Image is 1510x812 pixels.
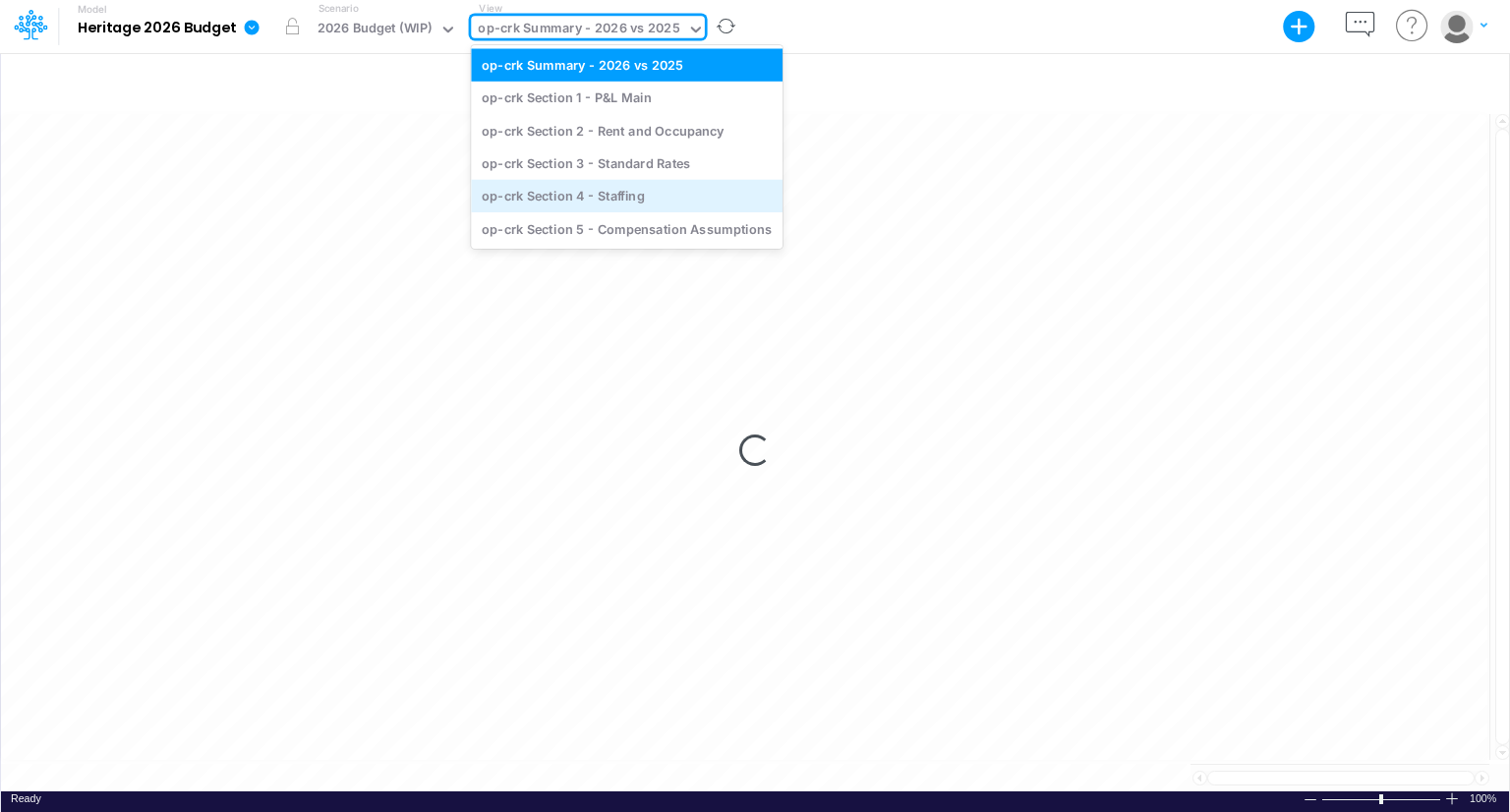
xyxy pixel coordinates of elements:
[471,212,783,245] div: op-crk Section 5 - Compensation Assumptions
[478,19,679,41] div: op-crk Summary - 2026 vs 2025
[1379,794,1383,804] div: Zoom
[471,48,783,81] div: op-crk Summary - 2026 vs 2025
[11,792,41,804] span: Ready
[1470,791,1499,806] div: Zoom level
[1303,792,1318,807] div: Zoom Out
[78,4,107,16] label: Model
[471,114,783,146] div: op-crk Section 2 - Rent and Occupancy
[78,20,236,37] b: Heritage 2026 Budget
[1321,791,1444,806] div: Zoom
[471,82,783,114] div: op-crk Section 1 - P&L Main
[1444,791,1460,806] div: Zoom In
[1470,791,1499,806] span: 100%
[471,180,783,212] div: op-crk Section 4 - Staffing
[479,1,501,16] label: View
[471,146,783,179] div: op-crk Section 3 - Standard Rates
[11,791,41,806] div: In Ready mode
[318,19,433,41] div: 2026 Budget (WIP)
[319,1,359,16] label: Scenario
